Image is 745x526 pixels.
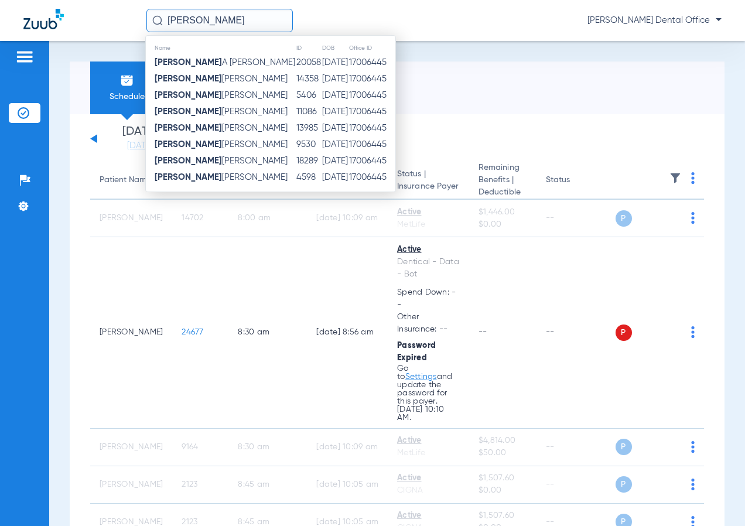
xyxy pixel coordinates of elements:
strong: [PERSON_NAME] [155,74,222,83]
td: [DATE] [322,104,348,120]
span: Schedule [99,91,155,103]
th: Remaining Benefits | [469,162,536,200]
td: 5406 [296,87,322,104]
div: MetLife [397,218,460,231]
td: [DATE] 10:09 AM [307,200,388,237]
td: [DATE] 8:56 AM [307,237,388,429]
th: Status [536,162,616,200]
span: [PERSON_NAME] [155,74,288,83]
div: Patient Name [100,174,163,186]
span: [PERSON_NAME] [155,156,288,165]
td: [PERSON_NAME] [90,200,172,237]
td: 17006445 [348,136,395,153]
a: Settings [405,373,437,381]
strong: [PERSON_NAME] [155,156,222,165]
td: [DATE] [322,71,348,87]
li: [DATE] [105,126,175,152]
span: $1,446.00 [479,206,527,218]
td: [DATE] [322,153,348,169]
span: $0.00 [479,218,527,231]
td: 17006445 [348,169,395,186]
strong: [PERSON_NAME] [155,124,222,132]
td: 8:30 AM [228,429,307,466]
span: 14702 [182,214,203,222]
td: 17006445 [348,104,395,120]
p: Go to and update the password for this payer. [DATE] 10:10 AM. [397,364,460,422]
span: $50.00 [479,447,527,459]
div: Active [397,206,460,218]
span: [PERSON_NAME] Dental Office [587,15,722,26]
img: hamburger-icon [15,50,34,64]
td: [DATE] [322,87,348,104]
div: Active [397,510,460,522]
span: $0.00 [479,484,527,497]
span: $4,814.00 [479,435,527,447]
td: 17006445 [348,54,395,71]
span: P [616,439,632,455]
td: 8:00 AM [228,200,307,237]
td: 8:45 AM [228,466,307,504]
td: -- [536,466,616,504]
div: Active [397,435,460,447]
span: Insurance Payer [397,180,460,193]
td: [DATE] [322,136,348,153]
span: 2123 [182,518,197,526]
th: Office ID [348,42,395,54]
span: $1,507.60 [479,472,527,484]
td: [DATE] [322,169,348,186]
span: Deductible [479,186,527,199]
th: Name [146,42,296,54]
div: Patient Name [100,174,151,186]
td: [PERSON_NAME] [90,429,172,466]
td: -- [536,237,616,429]
td: 4598 [296,169,322,186]
td: 17006445 [348,71,395,87]
img: x.svg [665,479,676,490]
img: Search Icon [152,15,163,26]
td: 17006445 [348,120,395,136]
td: 14358 [296,71,322,87]
img: filter.svg [669,172,681,184]
span: [PERSON_NAME] [155,124,288,132]
strong: [PERSON_NAME] [155,58,222,67]
a: [DATE] [105,140,175,152]
th: DOB [322,42,348,54]
td: 8:30 AM [228,237,307,429]
div: Dentical - Data - Bot [397,256,460,281]
span: $1,507.60 [479,510,527,522]
span: [PERSON_NAME] [155,107,288,116]
td: [PERSON_NAME] [90,237,172,429]
span: Other Insurance: -- [397,311,460,336]
td: 11086 [296,104,322,120]
span: [PERSON_NAME] [155,173,288,182]
td: 17006445 [348,153,395,169]
td: -- [536,200,616,237]
th: ID [296,42,322,54]
span: [PERSON_NAME] [155,91,288,100]
img: group-dot-blue.svg [691,441,695,453]
span: [PERSON_NAME] [155,140,288,149]
strong: [PERSON_NAME] [155,140,222,149]
span: Password Expired [397,341,436,362]
img: x.svg [665,441,676,453]
img: Schedule [120,73,134,87]
iframe: Chat Widget [686,470,745,526]
td: [PERSON_NAME] [90,466,172,504]
span: P [616,476,632,493]
img: group-dot-blue.svg [691,172,695,184]
span: P [616,210,632,227]
td: 13985 [296,120,322,136]
td: -- [536,429,616,466]
span: Spend Down: -- [397,286,460,311]
td: 18289 [296,153,322,169]
div: CIGNA [397,484,460,497]
td: [DATE] [322,120,348,136]
td: 17006445 [348,87,395,104]
img: group-dot-blue.svg [691,326,695,338]
input: Search for patients [146,9,293,32]
div: Active [397,472,460,484]
img: x.svg [665,212,676,224]
img: group-dot-blue.svg [691,212,695,224]
span: 9164 [182,443,198,451]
